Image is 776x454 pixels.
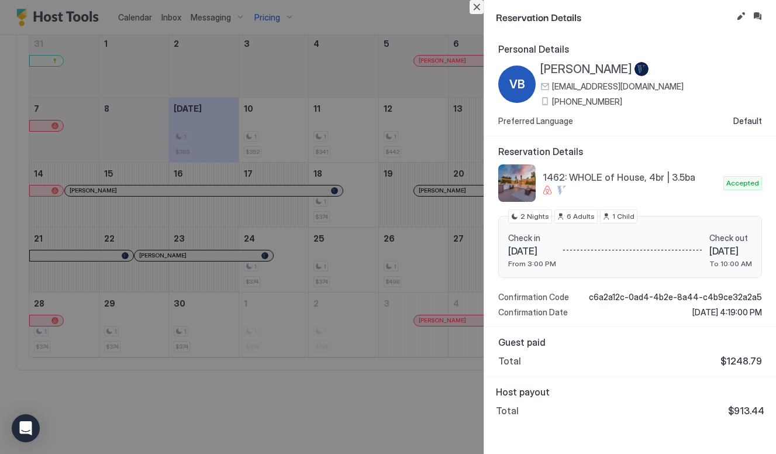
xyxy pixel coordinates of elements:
span: VB [509,75,525,93]
span: [PHONE_NUMBER] [552,97,622,107]
span: From 3:00 PM [508,259,556,268]
button: Edit reservation [734,9,748,23]
span: $913.44 [728,405,764,417]
span: Total [498,355,521,367]
div: Open Intercom Messenger [12,414,40,442]
span: [DATE] [508,245,556,257]
span: Guest paid [498,336,762,348]
span: [DATE] 4:19:00 PM [692,307,762,318]
span: Accepted [726,178,759,188]
span: 2 Nights [520,211,549,222]
span: Default [733,116,762,126]
span: [DATE] [709,245,752,257]
span: [PERSON_NAME] [540,62,632,77]
span: Confirmation Date [498,307,568,318]
span: Check out [709,233,752,243]
span: Host payout [496,386,764,398]
span: To 10:00 AM [709,259,752,268]
span: Personal Details [498,43,762,55]
div: listing image [498,164,536,202]
span: Preferred Language [498,116,573,126]
span: $1248.79 [720,355,762,367]
span: 6 Adults [567,211,595,222]
span: 1462: WHOLE of House, 4br | 3.5ba [543,171,719,183]
span: Confirmation Code [498,292,569,302]
span: c6a2a12c-0ad4-4b2e-8a44-c4b9ce32a2a5 [589,292,762,302]
span: Check in [508,233,556,243]
span: 1 Child [612,211,634,222]
span: [EMAIL_ADDRESS][DOMAIN_NAME] [552,81,684,92]
button: Inbox [750,9,764,23]
span: Reservation Details [498,146,762,157]
span: Reservation Details [496,9,732,24]
span: Total [496,405,519,417]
